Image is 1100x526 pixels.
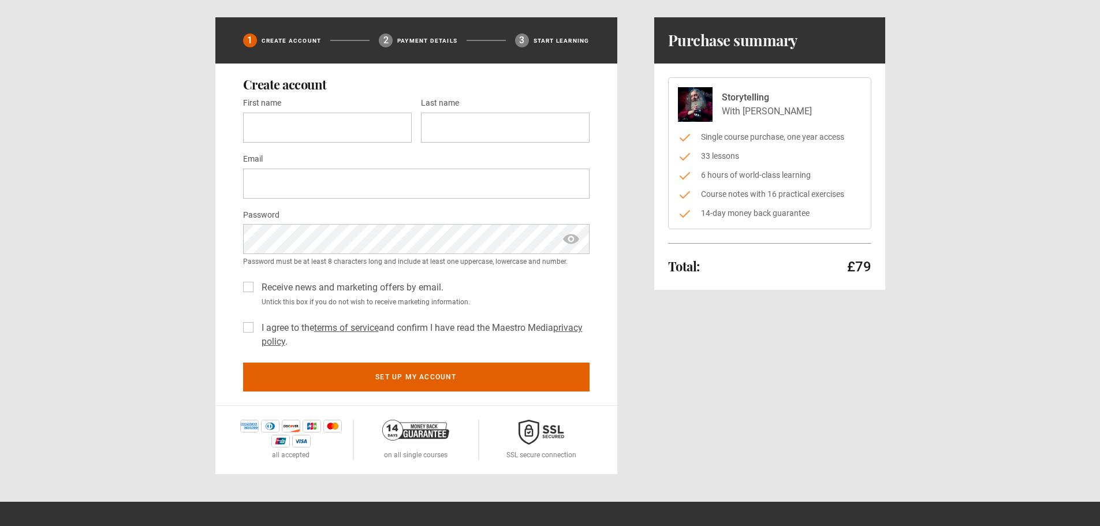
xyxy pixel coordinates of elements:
[678,150,862,162] li: 33 lessons
[323,420,342,432] img: mastercard
[668,31,798,50] h1: Purchase summary
[292,435,311,447] img: visa
[515,33,529,47] div: 3
[668,259,700,273] h2: Total:
[257,297,590,307] small: Untick this box if you do not wish to receive marketing information.
[243,33,257,47] div: 1
[282,420,300,432] img: discover
[243,256,590,267] small: Password must be at least 8 characters long and include at least one uppercase, lowercase and num...
[272,450,310,460] p: all accepted
[722,91,812,105] p: Storytelling
[257,281,443,294] label: Receive news and marketing offers by email.
[243,152,263,166] label: Email
[303,420,321,432] img: jcb
[678,131,862,143] li: Single course purchase, one year access
[243,96,281,110] label: First name
[240,420,259,432] img: amex
[262,36,322,45] p: Create Account
[257,321,590,349] label: I agree to the and confirm I have read the Maestro Media .
[678,207,862,219] li: 14-day money back guarantee
[243,208,279,222] label: Password
[271,435,290,447] img: unionpay
[314,322,379,333] a: terms of service
[562,224,580,254] span: show password
[382,420,449,441] img: 14-day-money-back-guarantee-42d24aedb5115c0ff13b.png
[678,169,862,181] li: 6 hours of world-class learning
[243,363,590,391] button: Set up my account
[847,258,871,276] p: £79
[722,105,812,118] p: With [PERSON_NAME]
[678,188,862,200] li: Course notes with 16 practical exercises
[384,450,448,460] p: on all single courses
[506,450,576,460] p: SSL secure connection
[243,77,590,91] h2: Create account
[261,420,279,432] img: diners
[534,36,590,45] p: Start learning
[421,96,459,110] label: Last name
[379,33,393,47] div: 2
[397,36,457,45] p: Payment details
